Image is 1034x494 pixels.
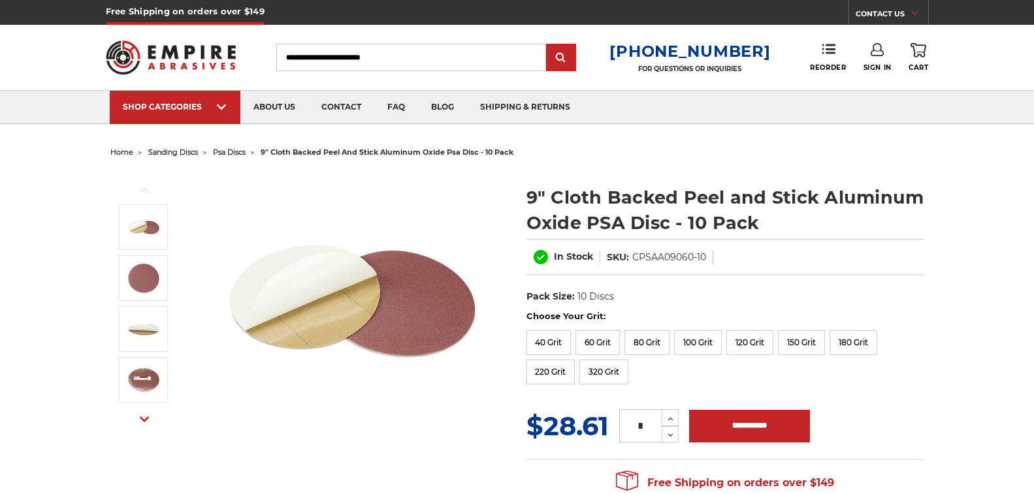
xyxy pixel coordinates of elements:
span: Cart [909,63,928,72]
img: peel and stick psa aluminum oxide disc [127,262,160,294]
img: 9 inch Aluminum Oxide PSA Sanding Disc with Cloth Backing [127,211,160,243]
a: Reorder [810,43,846,71]
h1: 9" Cloth Backed Peel and Stick Aluminum Oxide PSA Disc - 10 Pack [526,185,924,236]
span: $28.61 [526,410,609,442]
a: shipping & returns [467,91,583,124]
a: sanding discs [148,147,198,157]
a: faq [374,91,418,124]
img: clothed backed AOX PSA - 10 Pack [127,363,160,396]
p: FOR QUESTIONS OR INQUIRIES [609,65,770,73]
a: home [110,147,133,157]
input: Submit [548,45,574,71]
dd: 10 Discs [577,290,614,303]
label: Choose Your Grit: [526,310,924,323]
a: Cart [909,43,928,72]
span: Reorder [810,63,846,72]
dt: SKU: [607,251,629,264]
dd: CPSAA09060-10 [632,251,706,264]
img: 9 inch Aluminum Oxide PSA Sanding Disc with Cloth Backing [222,171,483,432]
button: Next [129,405,160,433]
span: 9" cloth backed peel and stick aluminum oxide psa disc - 10 pack [261,147,513,157]
span: Sign In [864,63,892,72]
button: Previous [129,176,160,204]
a: psa discs [213,147,246,157]
a: CONTACT US [856,7,928,25]
a: contact [308,91,374,124]
span: In Stock [554,251,593,262]
div: SHOP CATEGORIES [123,102,227,112]
a: [PHONE_NUMBER] [609,42,770,61]
img: Empire Abrasives [106,32,236,83]
a: blog [418,91,467,124]
img: sticky backed sanding disc [127,313,160,345]
a: about us [240,91,308,124]
dt: Pack Size: [526,290,575,303]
